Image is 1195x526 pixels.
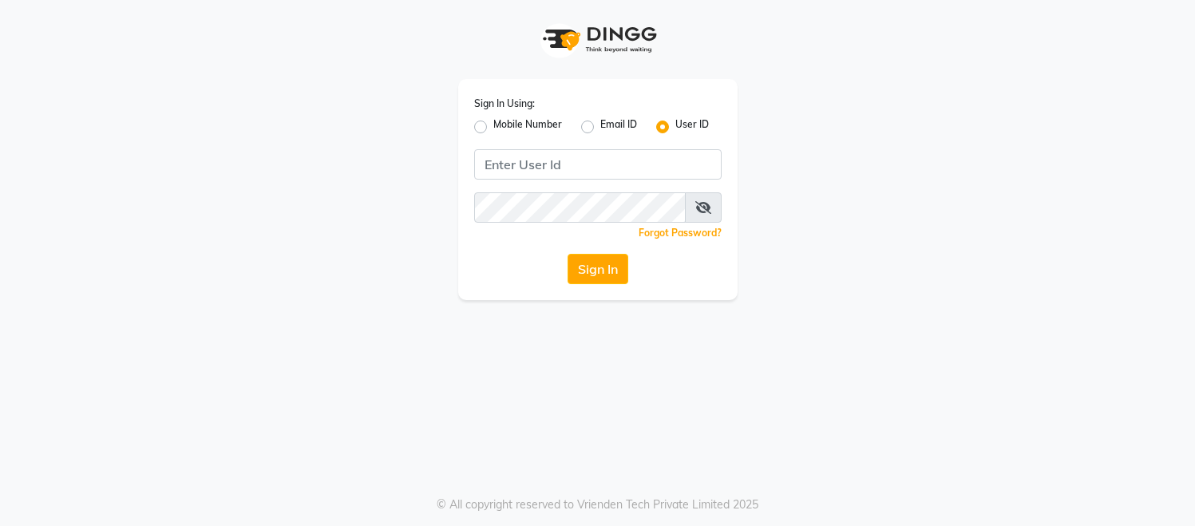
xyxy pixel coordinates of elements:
[474,97,535,111] label: Sign In Using:
[639,227,722,239] a: Forgot Password?
[474,149,722,180] input: Username
[493,117,562,136] label: Mobile Number
[600,117,637,136] label: Email ID
[534,16,662,63] img: logo1.svg
[474,192,686,223] input: Username
[675,117,709,136] label: User ID
[568,254,628,284] button: Sign In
